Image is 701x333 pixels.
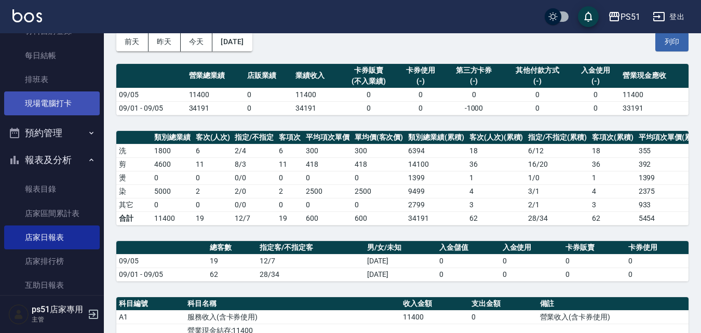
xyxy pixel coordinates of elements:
[467,184,526,198] td: 4
[467,211,526,225] td: 62
[4,91,100,115] a: 現場電腦打卡
[116,157,152,171] td: 剪
[437,241,500,255] th: 入金儲值
[352,157,406,171] td: 418
[396,88,444,101] td: 0
[207,268,257,281] td: 62
[574,65,617,76] div: 入金使用
[232,144,276,157] td: 2 / 4
[116,241,689,282] table: a dense table
[537,297,689,311] th: 備註
[503,88,572,101] td: 0
[193,171,233,184] td: 0
[32,315,85,324] p: 主管
[293,101,341,115] td: 34191
[193,131,233,144] th: 客次(人次)
[116,88,186,101] td: 09/05
[563,268,626,281] td: 0
[406,184,467,198] td: 9499
[193,144,233,157] td: 6
[8,304,29,325] img: Person
[589,198,636,211] td: 3
[352,131,406,144] th: 單均價(客次價)
[578,6,599,27] button: save
[589,184,636,198] td: 4
[303,131,352,144] th: 平均項次單價
[444,101,503,115] td: -1000
[276,184,303,198] td: 2
[232,211,276,225] td: 12/7
[116,254,207,268] td: 09/05
[400,310,469,324] td: 11400
[4,119,100,146] button: 預約管理
[406,171,467,184] td: 1399
[4,202,100,225] a: 店家區間累計表
[500,241,563,255] th: 入金使用
[563,254,626,268] td: 0
[116,64,689,115] table: a dense table
[257,268,365,281] td: 28/34
[406,131,467,144] th: 類別總業績(累積)
[276,131,303,144] th: 客項次
[467,144,526,157] td: 18
[341,101,397,115] td: 0
[207,241,257,255] th: 總客數
[293,88,341,101] td: 11400
[525,198,589,211] td: 2 / 1
[396,101,444,115] td: 0
[116,268,207,281] td: 09/01 - 09/05
[503,101,572,115] td: 0
[232,171,276,184] td: 0 / 0
[352,144,406,157] td: 300
[467,131,526,144] th: 客次(人次)(累積)
[4,44,100,68] a: 每日結帳
[186,64,245,88] th: 營業總業績
[245,88,293,101] td: 0
[232,157,276,171] td: 8 / 3
[344,76,394,87] div: (不入業績)
[32,304,85,315] h5: ps51店家專用
[365,254,437,268] td: [DATE]
[467,157,526,171] td: 36
[4,68,100,91] a: 排班表
[232,198,276,211] td: 0 / 0
[620,64,689,88] th: 營業現金應收
[276,144,303,157] td: 6
[447,65,501,76] div: 第三方卡券
[365,241,437,255] th: 男/女/未知
[399,76,442,87] div: (-)
[116,144,152,157] td: 洗
[303,184,352,198] td: 2500
[352,171,406,184] td: 0
[589,131,636,144] th: 客項次(累積)
[352,211,406,225] td: 600
[181,32,213,51] button: 今天
[620,101,689,115] td: 33191
[352,198,406,211] td: 0
[572,101,620,115] td: 0
[341,88,397,101] td: 0
[152,184,193,198] td: 5000
[537,310,689,324] td: 營業收入(含卡券使用)
[525,171,589,184] td: 1 / 0
[525,211,589,225] td: 28/34
[186,88,245,101] td: 11400
[352,184,406,198] td: 2500
[303,157,352,171] td: 418
[437,268,500,281] td: 0
[574,76,617,87] div: (-)
[344,65,394,76] div: 卡券販賣
[293,64,341,88] th: 業績收入
[303,211,352,225] td: 600
[193,184,233,198] td: 2
[506,65,569,76] div: 其他付款方式
[4,177,100,201] a: 報表目錄
[506,76,569,87] div: (-)
[276,198,303,211] td: 0
[437,254,500,268] td: 0
[406,157,467,171] td: 14100
[649,7,689,26] button: 登出
[276,171,303,184] td: 0
[116,32,149,51] button: 前天
[626,254,689,268] td: 0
